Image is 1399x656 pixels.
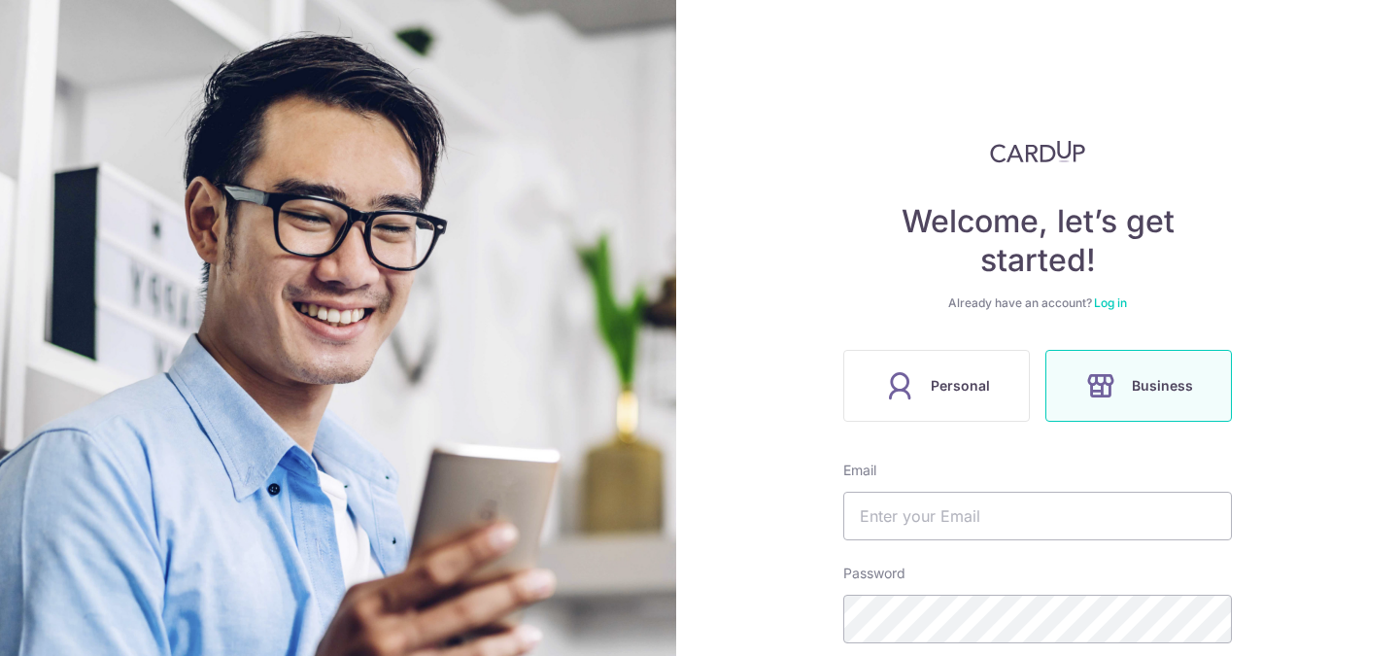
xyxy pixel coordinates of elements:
a: Business [1038,350,1240,422]
img: CardUp Logo [990,140,1085,163]
span: Business [1132,374,1193,397]
label: Password [843,564,905,583]
label: Email [843,461,876,480]
a: Personal [836,350,1038,422]
h4: Welcome, let’s get started! [843,202,1232,280]
span: Personal [931,374,990,397]
a: Log in [1094,295,1127,310]
div: Already have an account? [843,295,1232,311]
input: Enter your Email [843,492,1232,540]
